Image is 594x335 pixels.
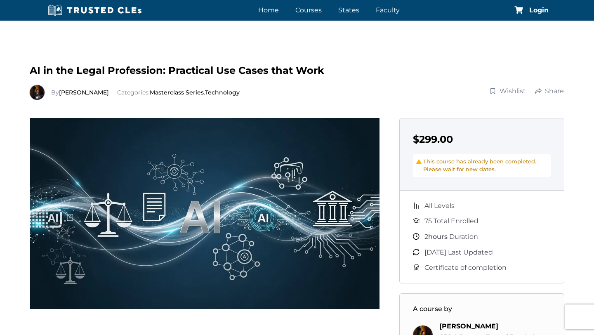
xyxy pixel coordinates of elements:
a: [PERSON_NAME] [59,89,109,96]
a: Courses [293,4,324,16]
span: hours [428,233,448,241]
a: Masterclass Series [150,89,204,96]
a: Share [535,86,564,96]
h3: A course by [413,304,551,314]
div: This course has already been completed. Please wait for new dates. [413,154,551,177]
span: Duration [424,231,478,242]
a: States [336,4,361,16]
a: [PERSON_NAME] [439,322,498,330]
span: 75 Total Enrolled [424,216,478,226]
a: Home [256,4,281,16]
a: Faculty [374,4,402,16]
span: [DATE] Last Updated [424,247,493,258]
a: Wishlist [489,86,526,96]
div: Categories: , [51,88,240,97]
span: By [51,89,111,96]
span: All Levels [424,201,455,211]
span: $299.00 [413,133,453,145]
img: Trusted CLEs [45,4,144,17]
a: Technology [205,89,240,96]
img: Richard Estevez [30,85,45,100]
span: Certificate of completion [424,262,507,273]
span: AI in the Legal Profession: Practical Use Cases that Work [30,64,324,76]
a: Login [529,7,549,14]
img: AI-in-the-Legal-Profession.webp [30,118,379,309]
span: 2 [424,233,428,241]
